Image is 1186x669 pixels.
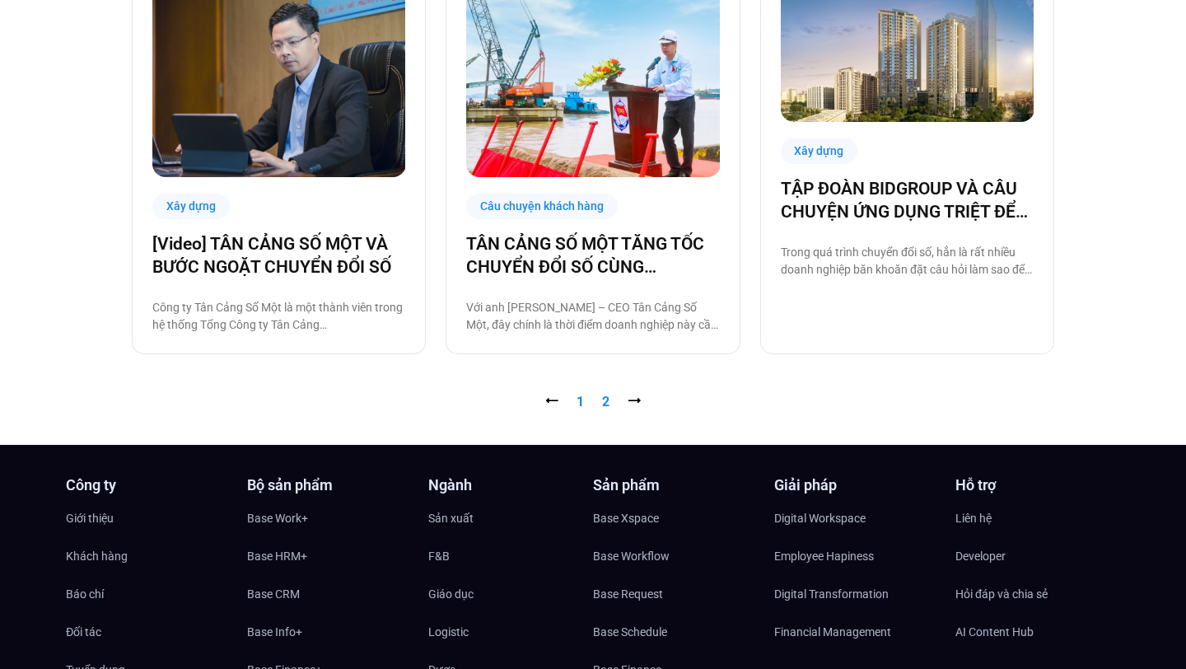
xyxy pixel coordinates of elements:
[66,620,231,644] a: Đối tác
[66,582,104,606] span: Báo chí
[428,582,474,606] span: Giáo dục
[955,506,1120,531] a: Liên hệ
[428,544,593,568] a: F&B
[593,582,758,606] a: Base Request
[774,582,889,606] span: Digital Transformation
[66,478,231,493] h4: Công ty
[593,478,758,493] h4: Sản phẩm
[955,544,1120,568] a: Developer
[247,544,412,568] a: Base HRM+
[247,506,412,531] a: Base Work+
[628,394,641,409] a: ⭢
[247,582,412,606] a: Base CRM
[774,582,939,606] a: Digital Transformation
[955,506,992,531] span: Liên hệ
[466,299,719,334] p: Với anh [PERSON_NAME] – CEO Tân Cảng Số Một, đây chính là thời điểm doanh nghiệp này cần tăng tốc...
[132,392,1054,412] nav: Pagination
[774,620,939,644] a: Financial Management
[774,544,939,568] a: Employee Hapiness
[577,394,584,409] span: 1
[955,582,1120,606] a: Hỏi đáp và chia sẻ
[593,620,758,644] a: Base Schedule
[428,620,469,644] span: Logistic
[66,544,128,568] span: Khách hàng
[545,394,558,409] span: ⭠
[247,582,300,606] span: Base CRM
[593,582,663,606] span: Base Request
[955,620,1034,644] span: AI Content Hub
[152,232,405,278] a: [Video] TÂN CẢNG SỐ MỘT VÀ BƯỚC NGOẶT CHUYỂN ĐỔI SỐ
[774,544,874,568] span: Employee Hapiness
[774,506,939,531] a: Digital Workspace
[955,544,1006,568] span: Developer
[955,478,1120,493] h4: Hỗ trợ
[781,177,1034,223] a: TẬP ĐOÀN BIDGROUP VÀ CÂU CHUYỆN ỨNG DỤNG TRIỆT ĐỂ CÔNG NGHỆ BASE TRONG VẬN HÀNH & QUẢN TRỊ
[152,299,405,334] p: Công ty Tân Cảng Số Một là một thành viên trong hệ thống Tổng Công ty Tân Cảng [GEOGRAPHIC_DATA] ...
[247,506,308,531] span: Base Work+
[774,620,891,644] span: Financial Management
[774,478,939,493] h4: Giải pháp
[593,506,659,531] span: Base Xspace
[593,620,667,644] span: Base Schedule
[428,582,593,606] a: Giáo dục
[247,620,412,644] a: Base Info+
[152,194,230,219] div: Xây dựng
[247,478,412,493] h4: Bộ sản phẩm
[774,506,866,531] span: Digital Workspace
[781,244,1034,278] p: Trong quá trình chuyển đổi số, hẳn là rất nhiều doanh nghiệp băn khoăn đặt câu hỏi làm sao để tri...
[66,620,101,644] span: Đối tác
[955,582,1048,606] span: Hỏi đáp và chia sẻ
[593,506,758,531] a: Base Xspace
[781,138,858,164] div: Xây dựng
[247,544,307,568] span: Base HRM+
[593,544,758,568] a: Base Workflow
[428,506,474,531] span: Sản xuất
[66,582,231,606] a: Báo chí
[247,620,302,644] span: Base Info+
[428,544,450,568] span: F&B
[955,620,1120,644] a: AI Content Hub
[66,506,231,531] a: Giới thiệu
[466,232,719,278] a: TÂN CẢNG SỐ MỘT TĂNG TỐC CHUYỂN ĐỔI SỐ CÙNG [DOMAIN_NAME]
[466,194,618,219] div: Câu chuyện khách hàng
[602,394,609,409] a: 2
[428,478,593,493] h4: Ngành
[66,544,231,568] a: Khách hàng
[428,506,593,531] a: Sản xuất
[428,620,593,644] a: Logistic
[66,506,114,531] span: Giới thiệu
[593,544,670,568] span: Base Workflow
